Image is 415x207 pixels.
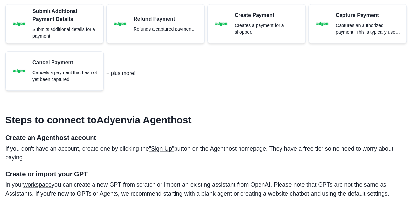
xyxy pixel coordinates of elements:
[32,26,98,40] p: Submits additional details for a payment.
[112,15,128,32] img: Adyen logo
[149,145,174,152] a: "Sign Up"
[5,144,410,162] p: If you don't have an account, create one by clicking the button on the Agenthost homepage. They h...
[32,69,98,83] p: Cancels a payment that has not yet been captured.
[32,59,98,67] p: Cancel Payment
[336,22,401,36] p: Captures an authorized payment. This is typically used for delayed capture scenarios, such as whe...
[5,114,410,126] h3: Steps to connect to Adyen via Agenthost
[106,70,135,77] p: + plus more!
[134,26,194,32] p: Refunds a captured payment.
[11,15,27,32] img: Adyen logo
[5,134,410,142] h4: Create an Agenthost account
[235,22,300,36] p: Creates a payment for a shopper.
[336,11,401,19] p: Capture Payment
[134,15,194,23] p: Refund Payment
[235,11,300,19] p: Create Payment
[213,15,229,32] img: Adyen logo
[23,181,52,188] a: workspace
[32,8,98,23] p: Submit Additional Payment Details
[314,15,330,32] img: Adyen logo
[11,63,27,79] img: Adyen logo
[5,180,410,198] p: In your you can create a new GPT from scratch or import an existing assistant from OpenAI. Please...
[5,170,410,178] h4: Create or import your GPT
